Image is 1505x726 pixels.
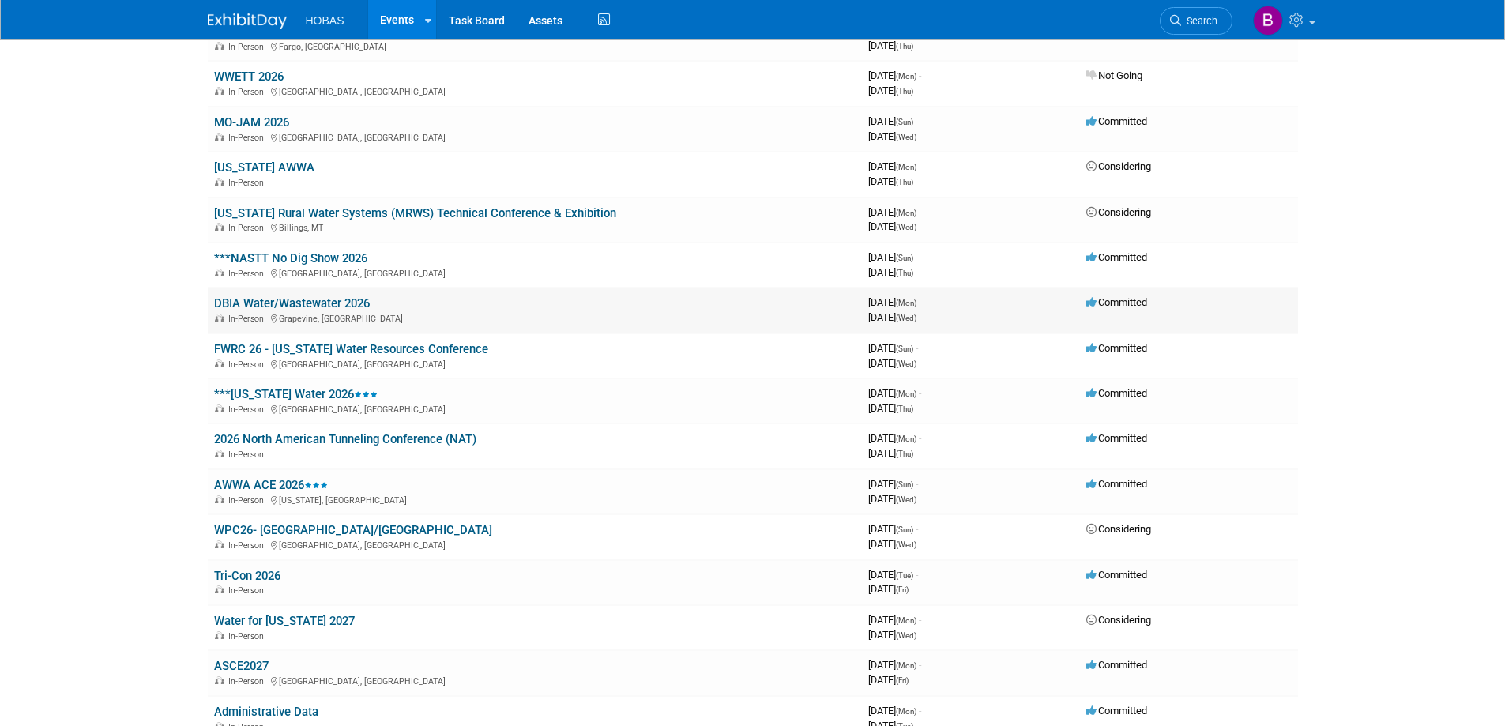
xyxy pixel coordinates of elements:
span: Search [1181,15,1217,27]
a: ***NASTT No Dig Show 2026 [214,251,367,265]
span: (Wed) [896,359,916,368]
span: [DATE] [868,447,913,459]
span: (Sun) [896,254,913,262]
img: In-Person Event [215,178,224,186]
span: (Wed) [896,133,916,141]
span: - [919,70,921,81]
span: In-Person [228,87,269,97]
a: WWETT 2026 [214,70,284,84]
span: - [916,115,918,127]
div: [US_STATE], [GEOGRAPHIC_DATA] [214,493,856,506]
span: - [919,432,921,444]
span: (Thu) [896,42,913,51]
span: [DATE] [868,402,913,414]
span: (Fri) [896,676,909,685]
span: [DATE] [868,357,916,369]
span: Committed [1086,296,1147,308]
img: In-Person Event [215,42,224,50]
span: Committed [1086,342,1147,354]
span: [DATE] [868,523,918,535]
span: Considering [1086,160,1151,172]
div: Billings, MT [214,220,856,233]
img: In-Person Event [215,585,224,593]
img: In-Person Event [215,223,224,231]
img: In-Person Event [215,676,224,684]
span: [DATE] [868,342,918,354]
span: [DATE] [868,432,921,444]
span: Not Going [1086,70,1142,81]
span: (Wed) [896,540,916,549]
span: [DATE] [868,206,921,218]
div: [GEOGRAPHIC_DATA], [GEOGRAPHIC_DATA] [214,130,856,143]
span: Committed [1086,659,1147,671]
span: [DATE] [868,130,916,142]
span: - [919,296,921,308]
div: [GEOGRAPHIC_DATA], [GEOGRAPHIC_DATA] [214,538,856,551]
div: [GEOGRAPHIC_DATA], [GEOGRAPHIC_DATA] [214,674,856,687]
span: In-Person [228,585,269,596]
span: Committed [1086,432,1147,444]
span: [DATE] [868,387,921,399]
div: Grapevine, [GEOGRAPHIC_DATA] [214,311,856,324]
a: FWRC 26 - [US_STATE] Water Resources Conference [214,342,488,356]
span: - [919,659,921,671]
a: DBIA Water/Wastewater 2026 [214,296,370,310]
span: [DATE] [868,478,918,490]
span: [DATE] [868,296,921,308]
span: - [916,569,918,581]
span: Considering [1086,614,1151,626]
span: Considering [1086,523,1151,535]
span: (Thu) [896,450,913,458]
span: (Tue) [896,571,913,580]
span: Committed [1086,569,1147,581]
span: - [919,206,921,218]
a: Water for [US_STATE] 2027 [214,614,355,628]
span: (Mon) [896,72,916,81]
div: Fargo, [GEOGRAPHIC_DATA] [214,39,856,52]
span: [DATE] [868,266,913,278]
span: - [919,160,921,172]
a: 2026 North American Tunneling Conference (NAT) [214,432,476,446]
span: (Thu) [896,178,913,186]
span: Committed [1086,251,1147,263]
a: [US_STATE] AWWA [214,160,314,175]
span: - [916,478,918,490]
div: [GEOGRAPHIC_DATA], [GEOGRAPHIC_DATA] [214,85,856,97]
span: Committed [1086,115,1147,127]
span: [DATE] [868,251,918,263]
span: In-Person [228,178,269,188]
span: (Mon) [896,163,916,171]
span: [DATE] [868,538,916,550]
span: - [919,705,921,717]
span: (Wed) [896,631,916,640]
span: In-Person [228,404,269,415]
span: In-Person [228,42,269,52]
span: (Mon) [896,661,916,670]
div: [GEOGRAPHIC_DATA], [GEOGRAPHIC_DATA] [214,266,856,279]
span: [DATE] [868,220,916,232]
span: Committed [1086,387,1147,399]
span: (Wed) [896,314,916,322]
img: In-Person Event [215,359,224,367]
span: In-Person [228,540,269,551]
span: (Mon) [896,616,916,625]
span: In-Person [228,676,269,687]
span: - [916,251,918,263]
a: MO-JAM 2026 [214,115,289,130]
a: Tri-Con 2026 [214,569,280,583]
span: [DATE] [868,85,913,96]
span: HOBAS [306,14,344,27]
span: (Wed) [896,223,916,231]
span: - [919,387,921,399]
a: [US_STATE] Rural Water Systems (MRWS) Technical Conference & Exhibition [214,206,616,220]
a: ASCE2027 [214,659,269,673]
a: Administrative Data [214,705,318,719]
span: (Sun) [896,480,913,489]
span: Considering [1086,206,1151,218]
span: (Thu) [896,87,913,96]
img: Brad Hunemuller [1253,6,1283,36]
a: AWWA ACE 2026 [214,478,328,492]
img: In-Person Event [215,540,224,548]
span: (Mon) [896,389,916,398]
span: (Thu) [896,269,913,277]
